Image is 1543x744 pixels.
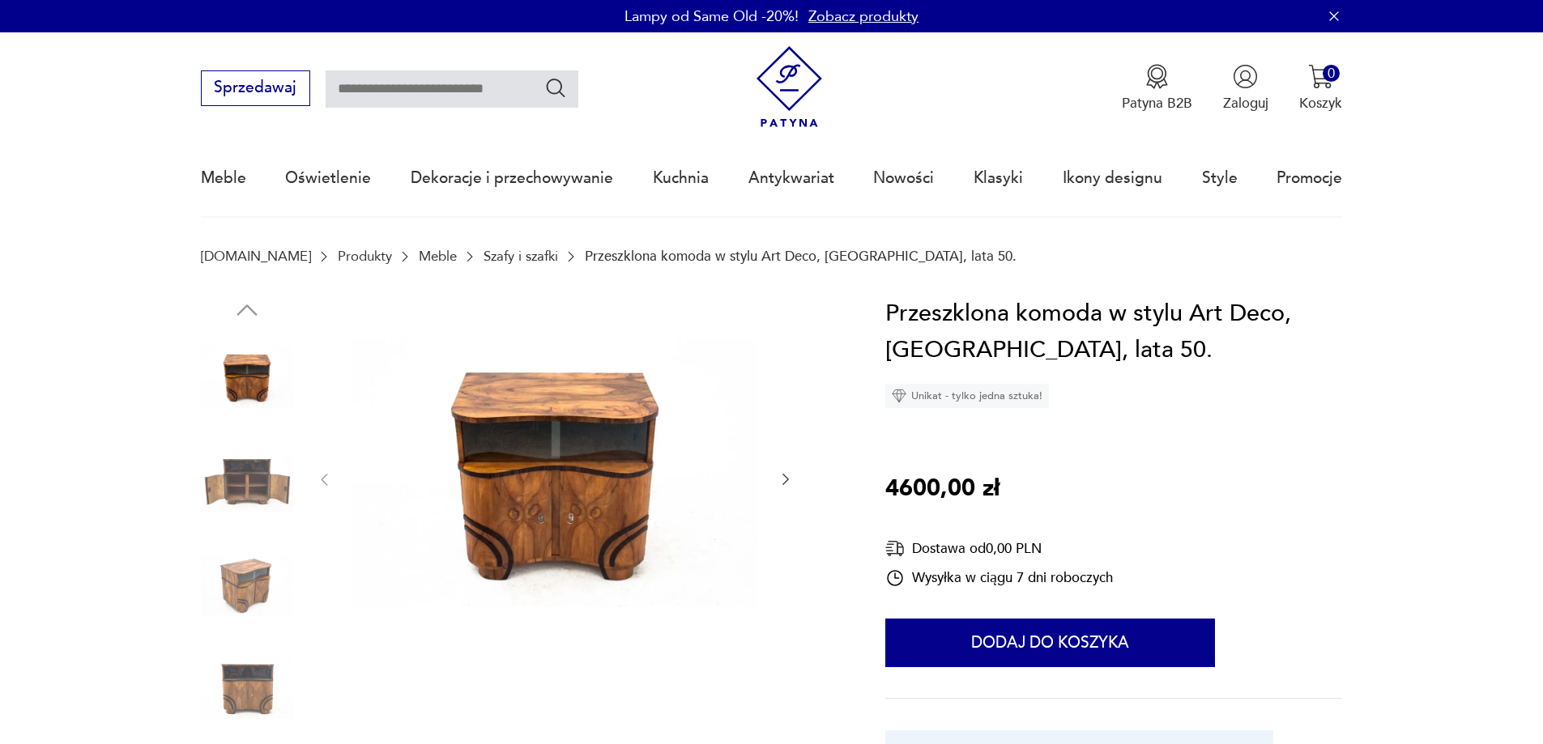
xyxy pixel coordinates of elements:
[585,249,1017,264] p: Przeszklona komoda w stylu Art Deco, [GEOGRAPHIC_DATA], lata 50.
[748,141,834,215] a: Antykwariat
[624,6,799,27] p: Lampy od Same Old -20%!
[285,141,371,215] a: Oświetlenie
[892,389,906,403] img: Ikona diamentu
[1122,94,1192,113] p: Patyna B2B
[201,436,293,528] img: Zdjęcie produktu Przeszklona komoda w stylu Art Deco, Polska, lata 50.
[885,619,1215,667] button: Dodaj do koszyka
[1299,94,1342,113] p: Koszyk
[653,141,709,215] a: Kuchnia
[808,6,919,27] a: Zobacz produkty
[873,141,934,215] a: Nowości
[1122,64,1192,113] a: Ikona medaluPatyna B2B
[201,249,311,264] a: [DOMAIN_NAME]
[201,333,293,425] img: Zdjęcie produktu Przeszklona komoda w stylu Art Deco, Polska, lata 50.
[885,470,1000,508] p: 4600,00 zł
[885,538,1113,559] div: Dostawa od 0,00 PLN
[1122,64,1192,113] button: Patyna B2B
[411,141,613,215] a: Dekoracje i przechowywanie
[1299,64,1342,113] button: 0Koszyk
[201,70,310,106] button: Sprzedawaj
[974,141,1023,215] a: Klasyki
[544,76,568,100] button: Szukaj
[885,384,1049,408] div: Unikat - tylko jedna sztuka!
[1144,64,1170,89] img: Ikona medalu
[1233,64,1258,89] img: Ikonka użytkownika
[419,249,457,264] a: Meble
[338,249,392,264] a: Produkty
[1308,64,1333,89] img: Ikona koszyka
[885,568,1113,588] div: Wysyłka w ciągu 7 dni roboczych
[201,539,293,631] img: Zdjęcie produktu Przeszklona komoda w stylu Art Deco, Polska, lata 50.
[1277,141,1342,215] a: Promocje
[885,538,905,559] img: Ikona dostawy
[484,249,558,264] a: Szafy i szafki
[201,642,293,734] img: Zdjęcie produktu Przeszklona komoda w stylu Art Deco, Polska, lata 50.
[1223,64,1268,113] button: Zaloguj
[1202,141,1238,215] a: Style
[201,83,310,96] a: Sprzedawaj
[885,295,1342,369] h1: Przeszklona komoda w stylu Art Deco, [GEOGRAPHIC_DATA], lata 50.
[1323,65,1340,82] div: 0
[352,295,758,661] img: Zdjęcie produktu Przeszklona komoda w stylu Art Deco, Polska, lata 50.
[201,141,246,215] a: Meble
[1223,94,1268,113] p: Zaloguj
[748,46,830,128] img: Patyna - sklep z meblami i dekoracjami vintage
[1063,141,1162,215] a: Ikony designu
